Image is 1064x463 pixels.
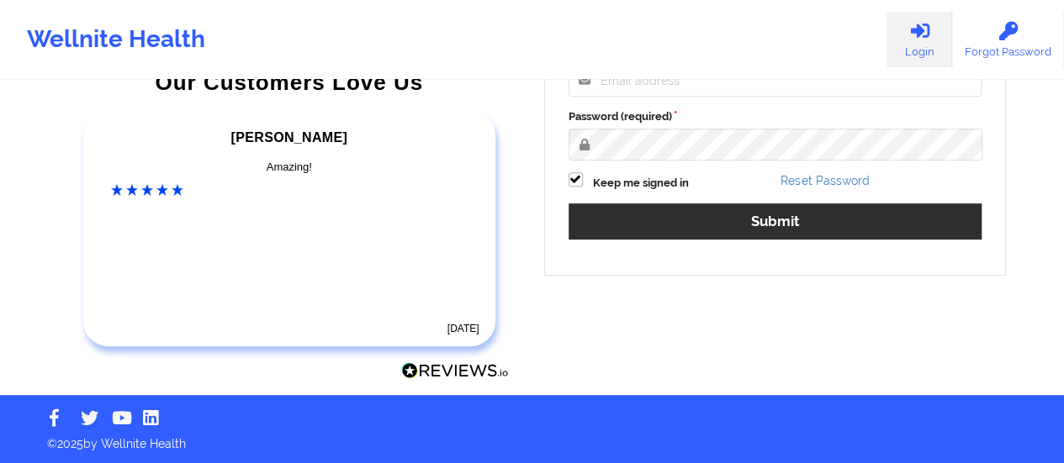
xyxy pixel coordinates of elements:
img: Reviews.io Logo [401,362,509,380]
p: © 2025 by Wellnite Health [35,424,1029,452]
a: Reviews.io Logo [401,362,509,384]
input: Email address [569,65,982,97]
div: Amazing! [111,159,468,176]
div: Our Customers Love Us [70,74,509,91]
label: Keep me signed in [593,175,689,192]
time: [DATE] [447,323,479,334]
button: Submit [569,203,982,239]
label: Password (required) [569,108,982,125]
span: [PERSON_NAME] [231,130,347,145]
a: Login [887,12,952,67]
a: Reset Password [781,174,869,187]
a: Forgot Password [952,12,1064,67]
